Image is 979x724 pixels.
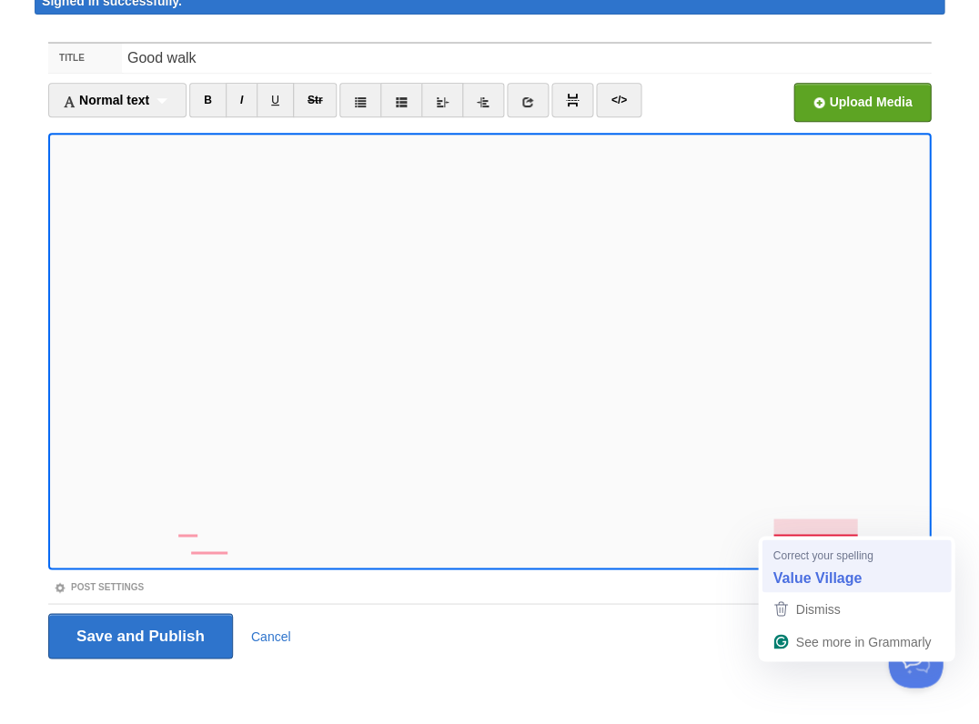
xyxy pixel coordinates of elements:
[63,93,149,107] span: Normal text
[293,83,338,117] a: Str
[54,581,144,591] a: Post Settings
[308,94,323,106] del: Str
[48,44,122,73] label: Title
[251,628,291,643] a: Cancel
[226,83,257,117] a: I
[257,83,294,117] a: U
[48,613,233,659] input: Save and Publish
[596,83,641,117] a: </>
[189,83,227,117] a: B
[566,94,579,106] img: pagebreak-icon.png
